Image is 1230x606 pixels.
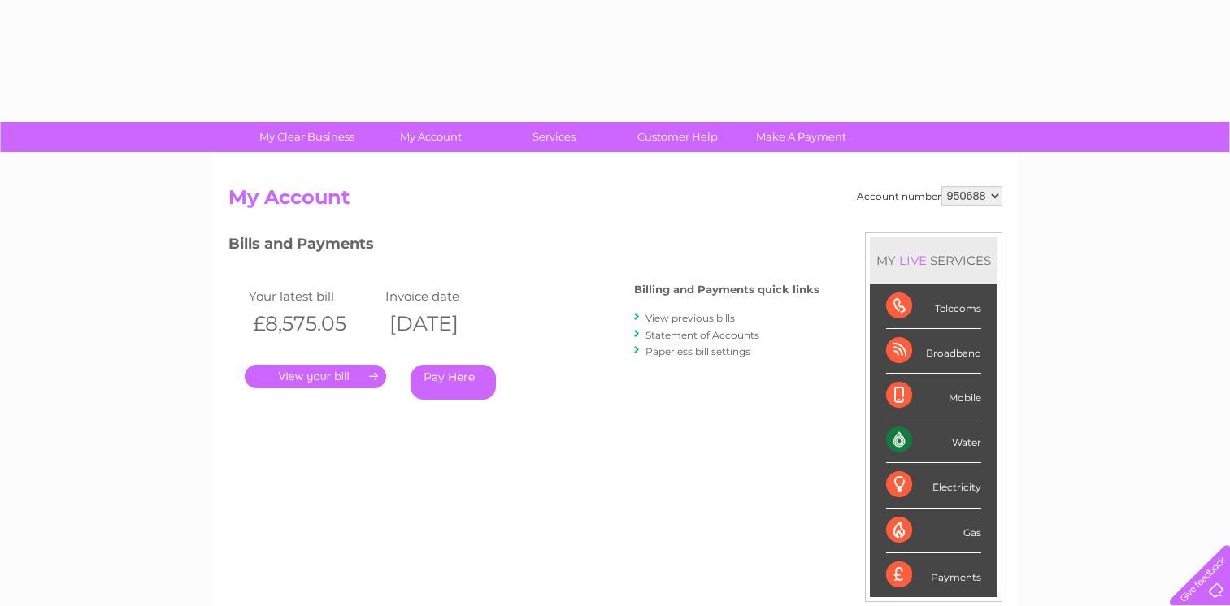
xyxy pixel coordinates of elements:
div: Mobile [886,374,981,418]
h4: Billing and Payments quick links [634,284,819,296]
a: My Account [363,122,498,152]
div: Electricity [886,463,981,508]
a: Customer Help [611,122,745,152]
h2: My Account [228,186,1002,217]
th: £8,575.05 [245,307,382,340]
div: MY SERVICES [870,237,997,284]
div: Payments [886,553,981,597]
div: Account number [857,186,1002,206]
td: Your latest bill [245,285,382,307]
th: [DATE] [381,307,519,340]
a: Statement of Accounts [645,329,759,341]
a: Paperless bill settings [645,345,750,357]
a: Services [487,122,621,152]
h3: Bills and Payments [228,232,819,261]
a: My Clear Business [240,122,374,152]
a: Make A Payment [734,122,868,152]
div: Broadband [886,329,981,374]
a: Pay Here [411,365,496,400]
div: Telecoms [886,284,981,329]
td: Invoice date [381,285,519,307]
div: Gas [886,509,981,553]
a: . [245,365,386,388]
a: View previous bills [645,312,735,324]
div: LIVE [896,253,930,268]
div: Water [886,418,981,463]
